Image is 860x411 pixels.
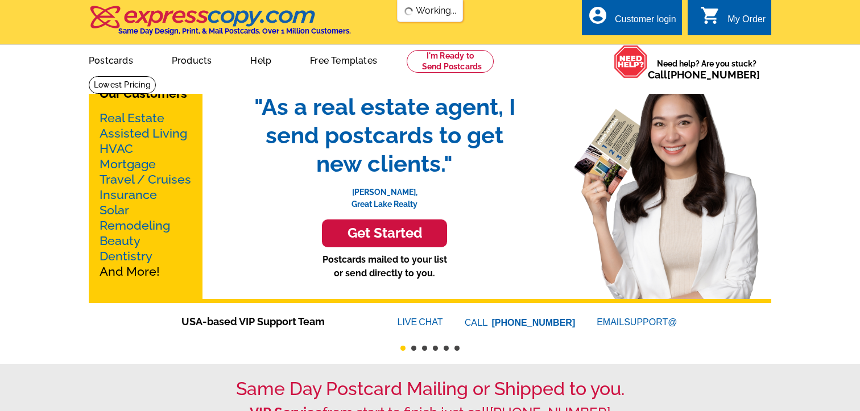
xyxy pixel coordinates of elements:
a: Products [154,46,230,73]
a: [PHONE_NUMBER] [492,318,576,327]
h1: Same Day Postcard Mailing or Shipped to you. [89,378,771,400]
a: shopping_cart My Order [700,13,766,27]
a: Help [232,46,290,73]
a: Mortgage [100,157,156,171]
button: 5 of 6 [444,346,449,351]
a: Free Templates [292,46,395,73]
p: And More! [100,110,192,279]
a: account_circle Customer login [588,13,676,27]
a: Assisted Living [100,126,187,140]
font: SUPPORT@ [624,315,679,329]
a: HVAC [100,142,133,156]
span: "As a real estate agent, I send postcards to get new clients." [242,93,527,178]
p: Postcards mailed to your list or send directly to you. [242,253,527,280]
span: USA-based VIP Support Team [181,314,363,329]
button: 4 of 6 [433,346,438,351]
font: LIVE [398,315,419,329]
a: Same Day Design, Print, & Mail Postcards. Over 1 Million Customers. [89,14,351,35]
button: 6 of 6 [454,346,460,351]
img: help [614,45,648,78]
a: Real Estate [100,111,164,125]
div: Customer login [615,14,676,30]
button: 1 of 6 [400,346,406,351]
a: [PHONE_NUMBER] [667,69,760,81]
a: Beauty [100,234,140,248]
div: My Order [727,14,766,30]
a: EMAILSUPPORT@ [597,317,679,327]
i: account_circle [588,5,608,26]
a: Solar [100,203,129,217]
a: Remodeling [100,218,170,233]
a: Postcards [71,46,151,73]
span: Call [648,69,760,81]
button: 2 of 6 [411,346,416,351]
h3: Get Started [336,225,433,242]
i: shopping_cart [700,5,721,26]
p: [PERSON_NAME], Great Lake Realty [242,178,527,210]
button: 3 of 6 [422,346,427,351]
font: CALL [465,316,489,330]
a: Insurance [100,188,157,202]
a: Get Started [242,219,527,247]
a: Dentistry [100,249,152,263]
a: Travel / Cruises [100,172,191,186]
a: LIVECHAT [398,317,443,327]
img: loading... [404,7,414,16]
h4: Same Day Design, Print, & Mail Postcards. Over 1 Million Customers. [118,27,351,35]
span: Need help? Are you stuck? [648,58,766,81]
